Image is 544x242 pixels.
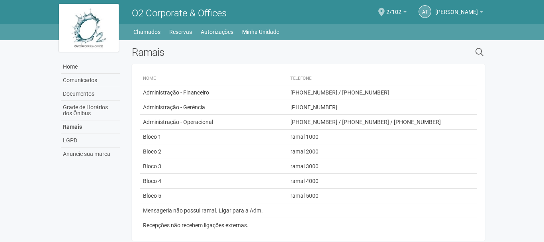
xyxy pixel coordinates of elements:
[242,26,279,37] a: Minha Unidade
[287,72,470,85] th: Telefone
[290,163,319,169] span: ramal 3000
[61,148,120,161] a: Anuncie sua marca
[61,60,120,74] a: Home
[169,26,192,37] a: Reservas
[132,8,227,19] span: O2 Corporate & Offices
[143,163,161,169] span: Bloco 3
[59,4,119,52] img: logo.jpg
[290,148,319,155] span: ramal 2000
[133,26,160,37] a: Chamados
[61,101,120,120] a: Grade de Horários dos Ônibus
[290,193,319,199] span: ramal 5000
[435,1,478,15] span: Alessandra Teixeira
[61,120,120,134] a: Ramais
[143,89,209,96] span: Administração - Financeiro
[143,104,205,110] span: Administração - Gerência
[143,178,161,184] span: Bloco 4
[143,134,161,140] span: Bloco 1
[143,207,263,214] span: Mensageria não possui ramal. Ligar para a Adm.
[290,178,319,184] span: ramal 4000
[290,89,389,96] span: [PHONE_NUMBER] / [PHONE_NUMBER]
[140,72,287,85] th: Nome
[132,46,393,58] h2: Ramais
[61,134,120,148] a: LGPD
[143,119,213,125] span: Administração - Operacional
[290,134,319,140] span: ramal 1000
[419,5,431,18] a: AT
[435,10,483,16] a: [PERSON_NAME]
[61,74,120,87] a: Comunicados
[201,26,233,37] a: Autorizações
[143,193,161,199] span: Bloco 5
[290,119,441,125] span: [PHONE_NUMBER] / [PHONE_NUMBER] / [PHONE_NUMBER]
[61,87,120,101] a: Documentos
[386,10,407,16] a: 2/102
[143,222,249,228] span: Recepções não recebem ligações externas.
[290,104,337,110] span: [PHONE_NUMBER]
[386,1,401,15] span: 2/102
[143,148,161,155] span: Bloco 2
